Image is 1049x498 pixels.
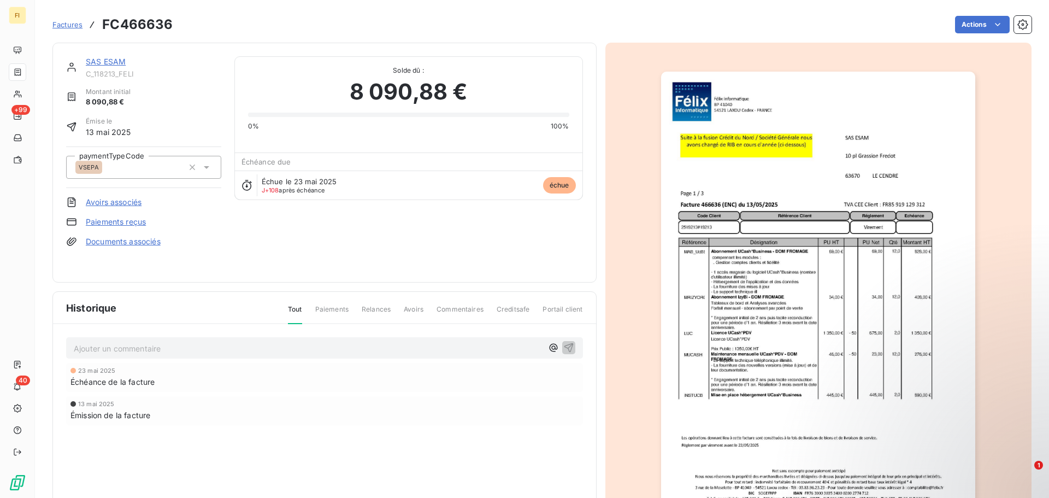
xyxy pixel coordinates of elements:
[315,304,349,323] span: Paiements
[86,236,161,247] a: Documents associés
[248,121,259,131] span: 0%
[86,87,131,97] span: Montant initial
[288,304,302,324] span: Tout
[362,304,391,323] span: Relances
[1012,461,1038,487] iframe: Intercom live chat
[350,75,468,108] span: 8 090,88 €
[52,20,82,29] span: Factures
[543,304,582,323] span: Portail client
[241,157,291,166] span: Échéance due
[551,121,569,131] span: 100%
[86,126,131,138] span: 13 mai 2025
[86,216,146,227] a: Paiements reçus
[248,66,569,75] span: Solde dû :
[9,7,26,24] div: FI
[9,474,26,491] img: Logo LeanPay
[102,15,173,34] h3: FC466636
[78,401,115,407] span: 13 mai 2025
[830,392,1049,468] iframe: Intercom notifications message
[11,105,30,115] span: +99
[404,304,423,323] span: Avoirs
[1034,461,1043,470] span: 1
[86,97,131,108] span: 8 090,88 €
[66,301,117,315] span: Historique
[86,57,126,66] a: SAS ESAM
[70,376,155,388] span: Échéance de la facture
[497,304,530,323] span: Creditsafe
[70,409,150,421] span: Émission de la facture
[86,69,221,78] span: C_118213_FELI
[262,177,337,186] span: Échue le 23 mai 2025
[79,164,99,171] span: VSEPA
[543,177,576,194] span: échue
[86,197,142,208] a: Avoirs associés
[955,16,1010,33] button: Actions
[86,116,131,126] span: Émise le
[52,19,82,30] a: Factures
[16,376,30,385] span: 40
[78,367,116,374] span: 23 mai 2025
[262,186,279,194] span: J+108
[262,187,325,194] span: après échéance
[437,304,484,323] span: Commentaires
